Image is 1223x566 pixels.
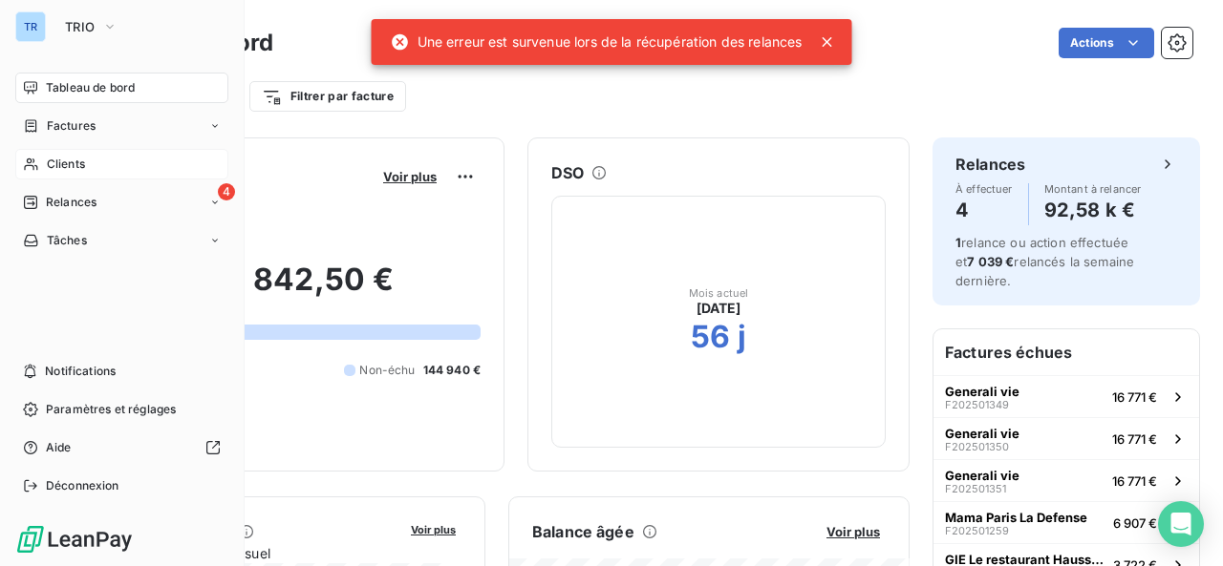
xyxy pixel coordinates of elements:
[15,432,228,463] a: Aide
[1112,389,1157,405] span: 16 771 €
[955,153,1025,176] h6: Relances
[826,524,880,539] span: Voir plus
[945,426,1019,441] span: Generali vie
[65,19,95,34] span: TRIO
[377,168,442,185] button: Voir plus
[532,520,634,543] h6: Balance âgée
[738,318,746,356] h2: j
[1059,28,1154,58] button: Actions
[46,477,119,494] span: Déconnexion
[697,299,741,318] span: [DATE]
[46,79,135,96] span: Tableau de bord
[933,459,1199,501] button: Generali vieF20250135116 771 €
[108,261,481,318] h2: 217 842,50 €
[933,329,1199,375] h6: Factures échues
[45,363,116,380] span: Notifications
[359,362,415,379] span: Non-échu
[945,468,1019,483] span: Generali vie
[391,25,803,59] div: Une erreur est survenue lors de la récupération des relances
[955,195,1013,225] h4: 4
[15,11,46,42] div: TR
[955,235,1134,288] span: relance ou action effectuée et relancés la semaine dernière.
[1044,183,1142,195] span: Montant à relancer
[1044,195,1142,225] h4: 92,58 k €
[15,524,134,555] img: Logo LeanPay
[249,81,406,112] button: Filtrer par facture
[1112,431,1157,447] span: 16 771 €
[47,232,87,249] span: Tâches
[46,439,72,456] span: Aide
[821,523,886,540] button: Voir plus
[691,318,730,356] h2: 56
[955,235,961,250] span: 1
[945,399,1009,410] span: F202501349
[945,483,1006,494] span: F202501351
[945,525,1009,536] span: F202501259
[955,183,1013,195] span: À effectuer
[945,510,1087,525] span: Mama Paris La Defense
[47,156,85,173] span: Clients
[933,375,1199,417] button: Generali vieF20250134916 771 €
[945,384,1019,399] span: Generali vie
[405,520,461,537] button: Voir plus
[218,183,235,200] span: 4
[1158,501,1204,547] div: Open Intercom Messenger
[551,161,584,184] h6: DSO
[967,254,1014,269] span: 7 039 €
[945,441,1009,452] span: F202501350
[1113,515,1157,531] span: 6 907 €
[411,523,456,536] span: Voir plus
[46,194,97,211] span: Relances
[933,501,1199,543] button: Mama Paris La DefenseF2025012596 907 €
[689,287,749,299] span: Mois actuel
[108,543,397,563] span: Chiffre d'affaires mensuel
[1112,473,1157,489] span: 16 771 €
[423,362,481,379] span: 144 940 €
[933,417,1199,459] button: Generali vieF20250135016 771 €
[383,169,437,184] span: Voir plus
[46,401,176,418] span: Paramètres et réglages
[47,117,96,135] span: Factures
